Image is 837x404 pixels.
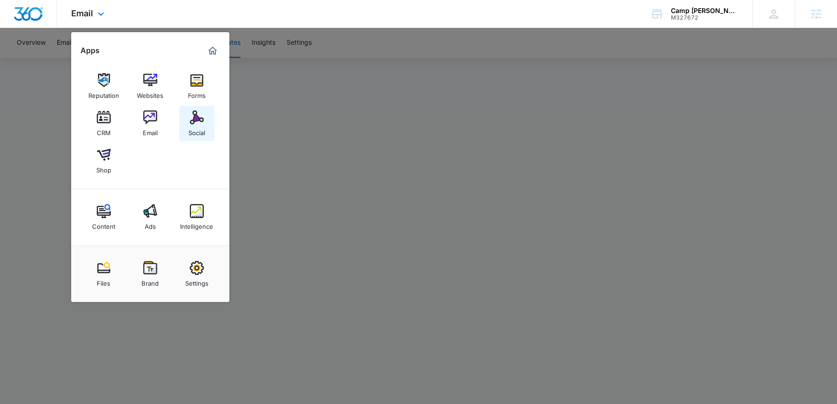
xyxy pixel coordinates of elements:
[86,256,121,292] a: Files
[141,275,159,287] div: Brand
[179,199,214,235] a: Intelligence
[145,218,156,230] div: Ads
[92,218,115,230] div: Content
[86,68,121,104] a: Reputation
[71,8,93,18] span: Email
[179,256,214,292] a: Settings
[180,218,213,230] div: Intelligence
[671,14,739,21] div: account id
[188,87,206,99] div: Forms
[671,7,739,14] div: account name
[133,199,168,235] a: Ads
[188,124,205,137] div: Social
[80,46,100,55] h2: Apps
[96,162,111,174] div: Shop
[133,68,168,104] a: Websites
[97,275,110,287] div: Files
[179,106,214,141] a: Social
[185,275,208,287] div: Settings
[133,106,168,141] a: Email
[88,87,119,99] div: Reputation
[86,199,121,235] a: Content
[137,87,163,99] div: Websites
[86,106,121,141] a: CRM
[205,43,220,58] a: Marketing 360® Dashboard
[179,68,214,104] a: Forms
[133,256,168,292] a: Brand
[143,124,158,137] div: Email
[86,143,121,178] a: Shop
[97,124,111,137] div: CRM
